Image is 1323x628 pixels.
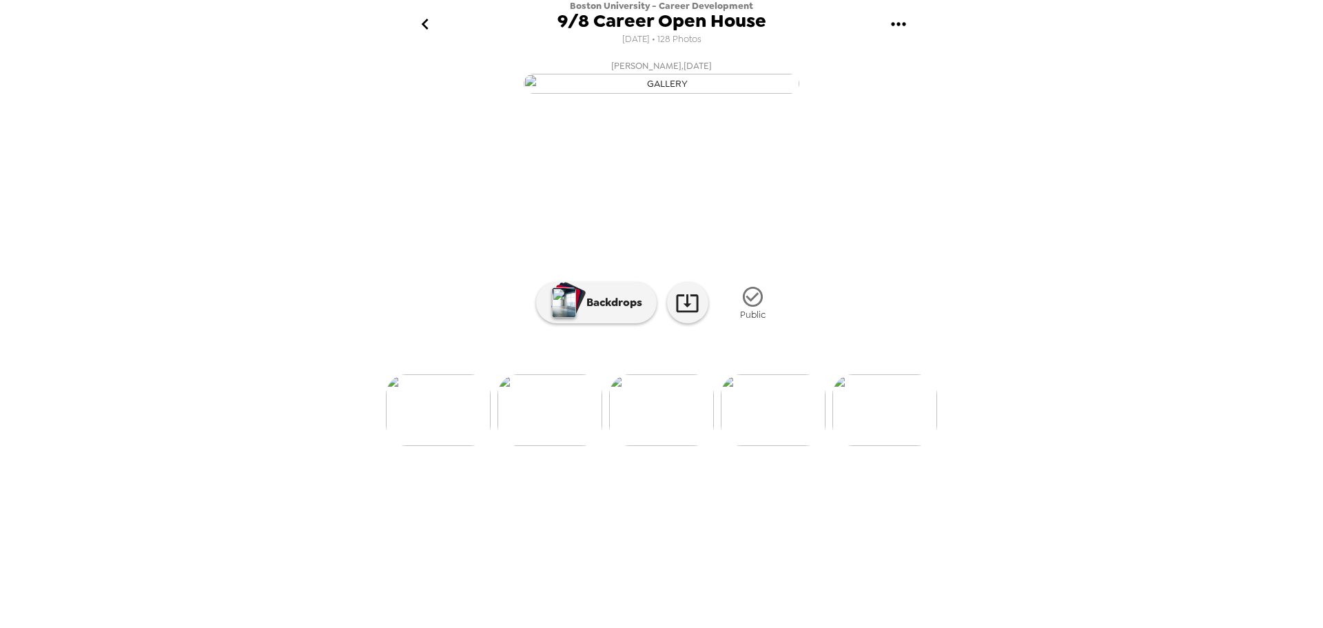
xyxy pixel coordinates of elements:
button: gallery menu [876,2,921,47]
button: Public [719,277,788,329]
img: gallery [609,374,714,446]
img: gallery [498,374,602,446]
span: 9/8 Career Open House [557,12,766,30]
span: Public [740,309,766,321]
button: Backdrops [536,282,657,323]
button: [PERSON_NAME],[DATE] [386,54,937,98]
span: [DATE] • 128 Photos [622,30,701,49]
img: gallery [524,74,799,94]
img: gallery [386,374,491,446]
p: Backdrops [580,294,642,311]
span: [PERSON_NAME] , [DATE] [611,58,712,74]
button: go back [402,2,447,47]
img: gallery [721,374,825,446]
img: gallery [832,374,937,446]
